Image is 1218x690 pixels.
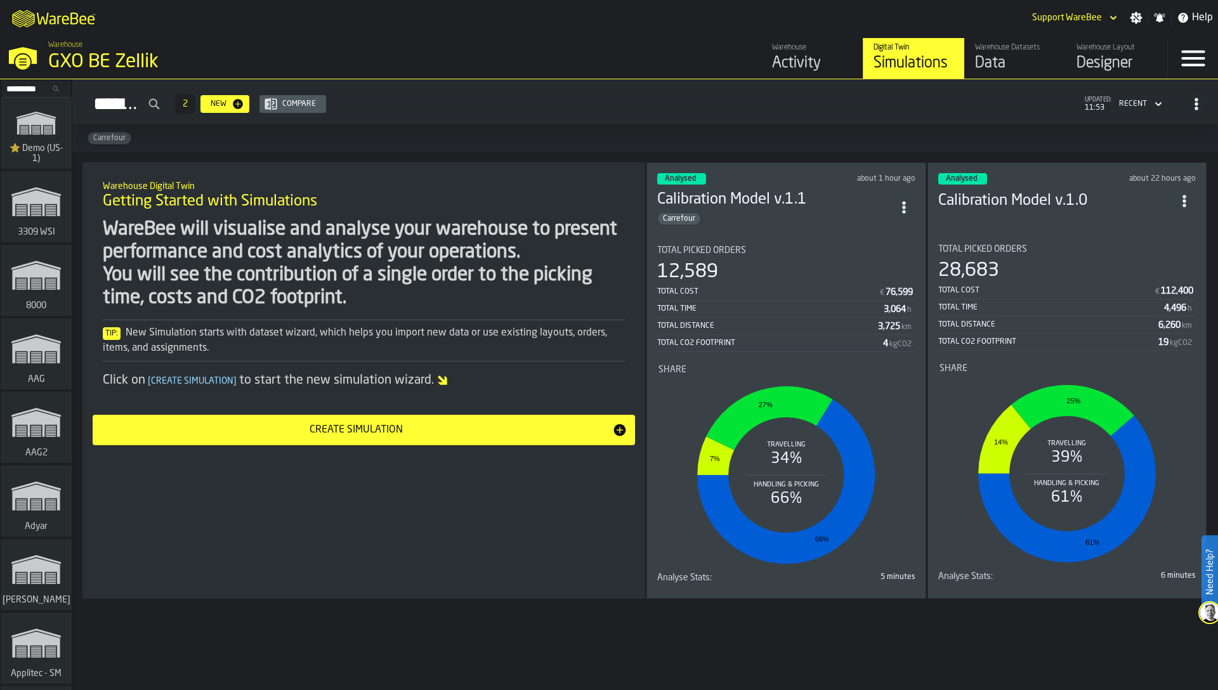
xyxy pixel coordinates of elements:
[1148,11,1171,24] label: button-toggle-Notifications
[1085,103,1111,112] span: 11:53
[1,318,72,392] a: link-to-/wh/i/27cb59bd-8ba0-4176-b0f1-d82d60966913/simulations
[874,43,954,52] div: Digital Twin
[938,571,1064,582] div: Title
[48,51,391,74] div: GXO BE Zellik
[657,287,879,296] div: Total Cost
[940,363,1195,374] div: Title
[1,392,72,465] a: link-to-/wh/i/ba0ffe14-8e36-4604-ab15-0eac01efbf24/simulations
[6,143,67,164] span: ⭐ Demo (US-1)
[1032,13,1102,23] div: DropdownMenuValue-Support WareBee
[884,304,906,315] div: Stat Value
[259,95,326,113] button: button-Compare
[103,179,625,192] h2: Sub Title
[975,53,1056,74] div: Data
[23,448,50,458] span: AAG2
[23,301,49,311] span: 8000
[93,415,635,445] button: button-Create Simulation
[1125,11,1148,24] label: button-toggle-Settings
[938,244,1196,254] div: Title
[901,323,912,332] span: km
[938,191,1174,211] h3: Calibration Model v.1.0
[772,43,853,52] div: Warehouse
[658,365,914,375] div: Title
[170,94,200,114] div: ButtonLoadMore-Load More-Prev-First-Last
[1,98,72,171] a: link-to-/wh/i/103622fe-4b04-4da1-b95f-2619b9c959cc/simulations
[657,245,746,256] span: Total Picked Orders
[1182,322,1192,330] span: km
[1077,43,1157,52] div: Warehouse Layout
[665,175,696,183] span: Analysed
[938,259,999,282] div: 28,683
[874,53,954,74] div: Simulations
[1119,100,1147,108] div: DropdownMenuValue-4
[657,573,783,583] div: Title
[938,234,1196,587] section: card-SimulationDashboardCard-analyzed
[1092,174,1196,183] div: Updated: 14/10/2025, 13:36:02 Created: 13/10/2025, 15:42:28
[72,79,1218,124] h2: button-Simulations
[103,327,121,340] span: Tip:
[103,218,625,309] div: WareBee will visualise and analyse your warehouse to present performance and cost analytics of yo...
[657,190,893,210] div: Calibration Model v.1.1
[233,377,237,386] span: ]
[761,38,863,79] a: link-to-/wh/i/5fa160b1-7992-442a-9057-4226e3d2ae6d/feed/
[8,668,64,679] span: Applitec - SM
[812,174,915,183] div: Updated: 15/10/2025, 10:54:29 Created: 15/10/2025, 10:03:59
[658,365,914,570] div: stat-Share
[886,287,913,297] div: Stat Value
[938,571,993,582] span: Analyse Stats:
[878,322,900,332] div: Stat Value
[975,43,1056,52] div: Warehouse Datasets
[657,573,915,588] div: stat-Analyse Stats:
[657,173,706,185] div: status-3 2
[657,304,884,313] div: Total Time
[48,41,82,49] span: Warehouse
[657,245,915,256] div: Title
[1170,339,1192,348] span: kgCO2
[940,363,967,374] span: Share
[1,171,72,245] a: link-to-/wh/i/d1ef1afb-ce11-4124-bdae-ba3d01893ec0/simulations
[25,374,48,384] span: AAG
[927,162,1207,599] div: ItemListCard-DashboardItemContainer
[1,613,72,686] a: link-to-/wh/i/662479f8-72da-4751-a936-1d66c412adb4/simulations
[657,339,883,348] div: Total CO2 Footprint
[1,245,72,318] a: link-to-/wh/i/b2e041e4-2753-4086-a82a-958e8abdd2c7/simulations
[938,571,1196,587] div: stat-Analyse Stats:
[657,235,915,588] section: card-SimulationDashboardCard-analyzed
[22,521,50,531] span: Adyar
[1,465,72,539] a: link-to-/wh/i/862141b4-a92e-43d2-8b2b-6509793ccc83/simulations
[657,261,718,283] div: 12,589
[206,100,232,108] div: New
[938,244,1027,254] span: Total Picked Orders
[1077,53,1157,74] div: Designer
[1066,38,1167,79] a: link-to-/wh/i/5fa160b1-7992-442a-9057-4226e3d2ae6d/designer
[1203,537,1217,608] label: Need Help?
[1164,303,1186,313] div: Stat Value
[1114,96,1165,112] div: DropdownMenuValue-4
[1188,304,1192,313] span: h
[148,377,151,386] span: [
[1085,96,1111,103] span: updated:
[938,244,1196,351] div: stat-Total Picked Orders
[938,173,987,185] div: status-3 2
[93,172,635,218] div: title-Getting Started with Simulations
[103,192,317,212] span: Getting Started with Simulations
[100,422,612,438] div: Create Simulation
[1161,286,1193,296] div: Stat Value
[1192,10,1213,25] span: Help
[82,162,645,599] div: ItemListCard-
[103,325,625,356] div: New Simulation starts with dataset wizard, which helps you import new data or use existing layout...
[646,162,926,599] div: ItemListCard-DashboardItemContainer
[938,303,1165,312] div: Total Time
[938,286,1155,295] div: Total Cost
[657,322,878,330] div: Total Distance
[964,38,1066,79] a: link-to-/wh/i/5fa160b1-7992-442a-9057-4226e3d2ae6d/data
[657,573,712,583] span: Analyse Stats:
[88,134,131,143] span: Carrefour
[883,339,888,349] div: Stat Value
[145,377,239,386] span: Create Simulation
